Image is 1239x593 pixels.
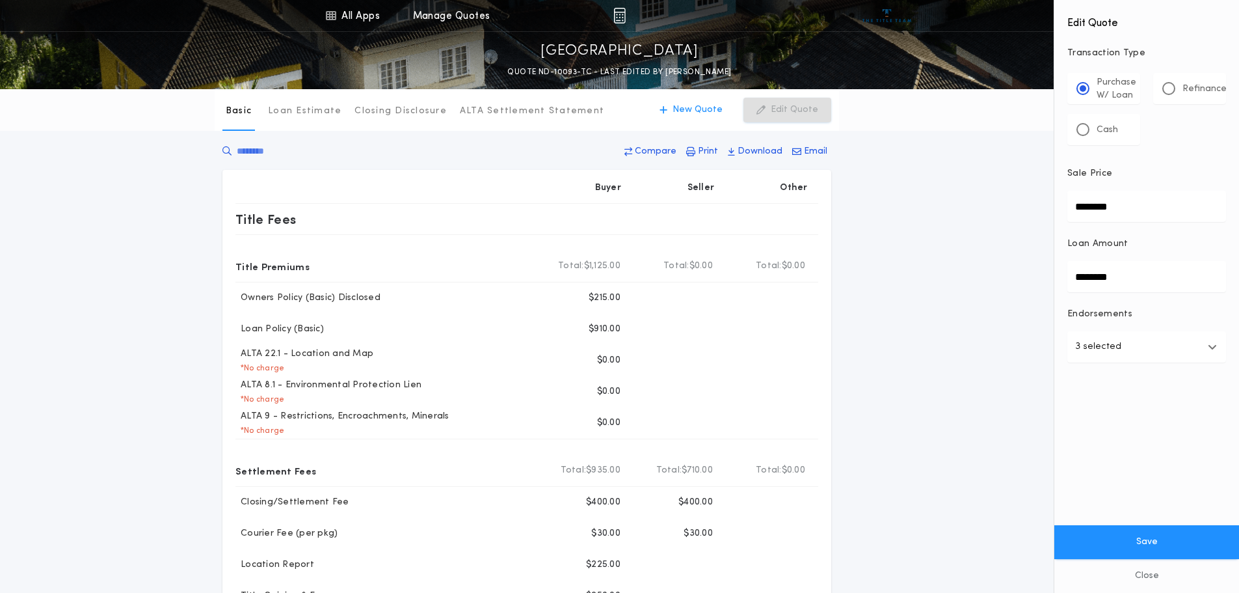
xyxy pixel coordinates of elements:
[756,260,782,273] b: Total:
[591,527,620,540] p: $30.00
[235,209,297,230] p: Title Fees
[586,559,620,572] p: $225.00
[235,460,316,481] p: Settlement Fees
[1067,261,1226,292] input: Loan Amount
[780,182,808,195] p: Other
[235,394,284,405] p: * No charge
[678,496,713,509] p: $400.00
[561,464,587,477] b: Total:
[635,145,676,158] p: Compare
[226,105,252,118] p: Basic
[589,323,620,336] p: $910.00
[743,98,831,122] button: Edit Quote
[682,464,713,477] span: $710.00
[597,385,620,398] p: $0.00
[782,464,805,477] span: $0.00
[1067,191,1226,222] input: Sale Price
[698,145,718,158] p: Print
[1054,559,1239,593] button: Close
[1067,308,1226,321] p: Endorsements
[646,98,736,122] button: New Quote
[684,527,713,540] p: $30.00
[558,260,584,273] b: Total:
[620,140,680,163] button: Compare
[235,559,314,572] p: Location Report
[235,256,310,277] p: Title Premiums
[738,145,782,158] p: Download
[235,426,284,436] p: * No charge
[235,363,284,374] p: * No charge
[1097,124,1118,137] p: Cash
[724,140,786,163] button: Download
[804,145,827,158] p: Email
[507,66,731,79] p: QUOTE ND-10093-TC - LAST EDITED BY [PERSON_NAME]
[656,464,682,477] b: Total:
[1067,238,1128,251] p: Loan Amount
[597,417,620,430] p: $0.00
[584,260,620,273] span: $1,125.00
[771,103,818,117] p: Edit Quote
[540,41,699,62] p: [GEOGRAPHIC_DATA]
[235,348,373,361] p: ALTA 22.1 - Location and Map
[1054,525,1239,559] button: Save
[756,464,782,477] b: Total:
[589,292,620,305] p: $215.00
[586,464,620,477] span: $935.00
[235,292,380,305] p: Owners Policy (Basic) Disclosed
[597,354,620,367] p: $0.00
[235,527,338,540] p: Courier Fee (per pkg)
[586,496,620,509] p: $400.00
[782,260,805,273] span: $0.00
[268,105,341,118] p: Loan Estimate
[235,323,324,336] p: Loan Policy (Basic)
[1097,76,1136,102] p: Purchase W/ Loan
[235,379,421,392] p: ALTA 8.1 - Environmental Protection Lien
[788,140,831,163] button: Email
[613,8,626,23] img: img
[235,410,449,423] p: ALTA 9 - Restrictions, Encroachments, Minerals
[354,105,447,118] p: Closing Disclosure
[1067,47,1226,60] p: Transaction Type
[663,260,689,273] b: Total:
[673,103,723,117] p: New Quote
[862,9,911,22] img: vs-icon
[460,105,604,118] p: ALTA Settlement Statement
[1067,167,1112,180] p: Sale Price
[1182,83,1227,96] p: Refinance
[1067,8,1226,31] h4: Edit Quote
[1075,339,1121,355] p: 3 selected
[595,182,621,195] p: Buyer
[235,496,349,509] p: Closing/Settlement Fee
[1067,331,1226,363] button: 3 selected
[682,140,722,163] button: Print
[689,260,713,273] span: $0.00
[687,182,715,195] p: Seller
